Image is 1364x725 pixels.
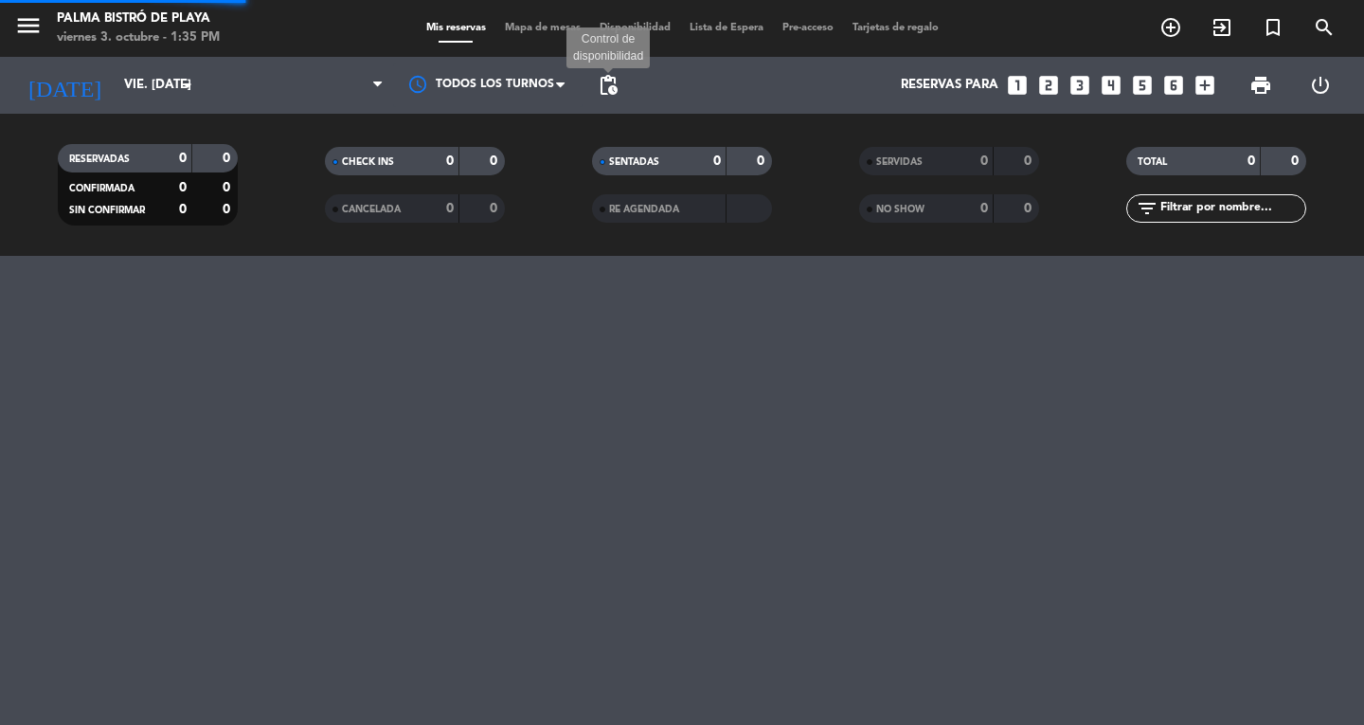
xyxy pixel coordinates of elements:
strong: 0 [446,202,454,215]
strong: 0 [757,154,768,168]
div: Control de disponibilidad [566,27,650,69]
span: print [1249,74,1272,97]
i: turned_in_not [1262,16,1284,39]
i: menu [14,11,43,40]
strong: 0 [1024,154,1035,168]
span: Mapa de mesas [495,23,590,33]
div: Palma Bistró de Playa [57,9,220,28]
span: Lista de Espera [680,23,773,33]
span: RESERVADAS [69,154,130,164]
i: exit_to_app [1211,16,1233,39]
span: Pre-acceso [773,23,843,33]
div: viernes 3. octubre - 1:35 PM [57,28,220,47]
strong: 0 [490,154,501,168]
span: SENTADAS [609,157,659,167]
span: SIN CONFIRMAR [69,206,145,215]
i: power_settings_new [1309,74,1332,97]
span: TOTAL [1138,157,1167,167]
i: arrow_drop_down [176,74,199,97]
strong: 0 [1024,202,1035,215]
strong: 0 [179,152,187,165]
strong: 0 [713,154,721,168]
span: SERVIDAS [876,157,923,167]
strong: 0 [490,202,501,215]
span: NO SHOW [876,205,924,214]
i: looks_two [1036,73,1061,98]
strong: 0 [179,203,187,216]
strong: 0 [223,152,234,165]
span: CONFIRMADA [69,184,135,193]
i: looks_5 [1130,73,1155,98]
i: add_circle_outline [1159,16,1182,39]
span: Tarjetas de regalo [843,23,948,33]
strong: 0 [446,154,454,168]
strong: 0 [1291,154,1302,168]
strong: 0 [1247,154,1255,168]
i: looks_one [1005,73,1030,98]
strong: 0 [179,181,187,194]
span: Mis reservas [417,23,495,33]
i: [DATE] [14,64,115,106]
strong: 0 [223,181,234,194]
i: add_box [1193,73,1217,98]
strong: 0 [980,202,988,215]
i: search [1313,16,1336,39]
span: pending_actions [597,74,619,97]
span: CHECK INS [342,157,394,167]
i: looks_6 [1161,73,1186,98]
i: looks_3 [1068,73,1092,98]
input: Filtrar por nombre... [1158,198,1305,219]
strong: 0 [223,203,234,216]
button: menu [14,11,43,46]
i: filter_list [1136,197,1158,220]
div: LOG OUT [1290,57,1350,114]
strong: 0 [980,154,988,168]
i: looks_4 [1099,73,1123,98]
span: CANCELADA [342,205,401,214]
span: RE AGENDADA [609,205,679,214]
span: Reservas para [901,78,998,93]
